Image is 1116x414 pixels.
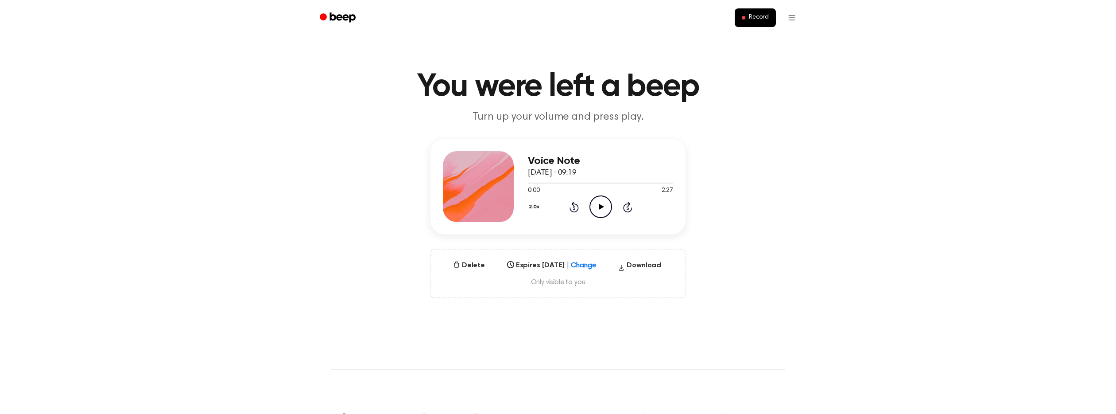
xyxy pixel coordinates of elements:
button: Delete [449,260,488,271]
button: Open menu [781,7,802,28]
h3: Voice Note [528,155,673,167]
span: 0:00 [528,186,539,195]
span: Only visible to you [442,278,674,287]
span: [DATE] · 09:19 [528,169,577,177]
span: 2:27 [662,186,673,195]
span: Record [749,14,769,22]
button: Download [614,260,665,274]
a: Beep [314,9,364,27]
button: Record [735,8,776,27]
h1: You were left a beep [331,71,785,103]
p: Turn up your volume and press play. [388,110,728,125]
button: 2.0x [528,199,542,215]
